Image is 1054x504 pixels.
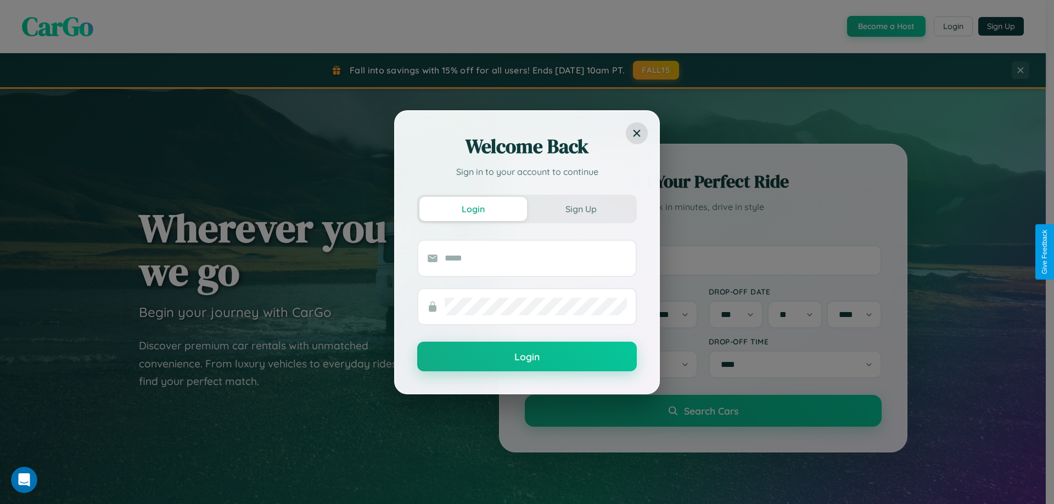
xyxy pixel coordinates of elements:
[417,342,637,371] button: Login
[527,197,635,221] button: Sign Up
[417,165,637,178] p: Sign in to your account to continue
[1041,230,1049,274] div: Give Feedback
[419,197,527,221] button: Login
[11,467,37,493] iframe: Intercom live chat
[417,133,637,160] h2: Welcome Back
